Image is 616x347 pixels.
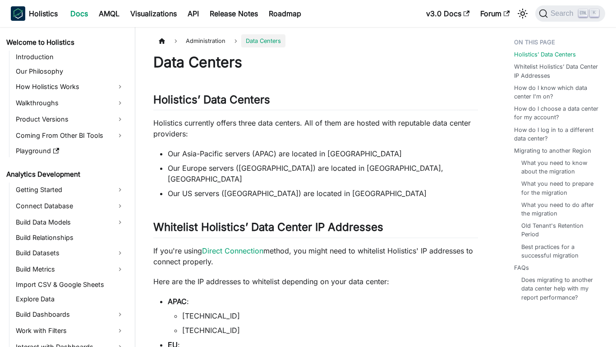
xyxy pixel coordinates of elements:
a: Welcome to Holistics [4,36,127,49]
a: Old Tenant's Retention Period [521,221,598,239]
a: HolisticsHolistics [11,6,58,21]
a: Migrating to another Region [514,146,591,155]
li: [TECHNICAL_ID] [182,325,478,336]
a: v3.0 Docs [421,6,475,21]
a: Product Versions [13,112,127,127]
a: What you need to do after the migration [521,201,598,218]
li: Our US servers ([GEOGRAPHIC_DATA]) are located in [GEOGRAPHIC_DATA] [168,188,478,199]
a: Getting Started [13,183,127,197]
a: AMQL [93,6,125,21]
a: Import CSV & Google Sheets [13,278,127,291]
li: : [168,296,478,336]
a: Introduction [13,51,127,63]
a: Roadmap [263,6,307,21]
a: Our Philosophy [13,65,127,78]
a: What you need to know about the migration [521,159,598,176]
b: Holistics [29,8,58,19]
button: Switch between dark and light mode (currently light mode) [515,6,530,21]
a: Coming From Other BI Tools [13,128,127,143]
li: Our Asia-Pacific servers (APAC) are located in [GEOGRAPHIC_DATA] [168,148,478,159]
a: Direct Connection [202,246,263,255]
a: Walkthroughs [13,96,127,110]
p: Holistics currently offers three data centers. All of them are hosted with reputable data center ... [153,117,478,139]
a: Visualizations [125,6,182,21]
a: How do I know which data center I'm on? [514,84,602,101]
p: Here are the IP addresses to whitelist depending on your data center: [153,276,478,287]
a: Build Dashboards [13,307,127,322]
li: Our Europe servers ([GEOGRAPHIC_DATA]) are located in [GEOGRAPHIC_DATA], [GEOGRAPHIC_DATA] [168,163,478,184]
a: Connect Database [13,199,127,213]
span: Search [548,9,579,18]
a: Build Datasets [13,246,127,260]
a: Forum [475,6,515,21]
a: Explore Data [13,293,127,305]
h2: Whitelist Holistics’ Data Center IP Addresses [153,220,478,238]
a: Whitelist Holistics’ Data Center IP Addresses [514,62,602,80]
a: Docs [65,6,93,21]
a: Playground [13,145,127,157]
img: Holistics [11,6,25,21]
span: Data Centers [241,34,285,47]
a: How do I log in to a different data center? [514,126,602,143]
button: Search (Ctrl+K) [535,5,605,22]
a: What you need to prepare for the migration [521,179,598,197]
strong: APAC [168,297,187,306]
a: Release Notes [204,6,263,21]
a: Build Metrics [13,262,127,277]
a: Does migrating to another data center help with my report performance? [521,276,598,302]
a: How Holistics Works [13,80,127,94]
h2: Holistics’ Data Centers [153,93,478,110]
a: Best practices for a successful migration [521,243,598,260]
a: Work with Filters [13,324,127,338]
a: Build Data Models [13,215,127,230]
a: FAQs [514,263,529,272]
li: [TECHNICAL_ID] [182,310,478,321]
a: Holistics’ Data Centers [514,50,576,59]
a: Build Relationships [13,231,127,244]
kbd: K [590,9,599,17]
a: How do I choose a data center for my account? [514,104,602,122]
a: Home page [153,34,170,47]
h1: Data Centers [153,53,478,71]
a: API [182,6,204,21]
nav: Breadcrumbs [153,34,478,47]
a: Analytics Development [4,168,127,181]
p: If you're using method, you might need to whitelist Holistics' IP addresses to connect properly. [153,245,478,267]
span: Administration [181,34,230,47]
